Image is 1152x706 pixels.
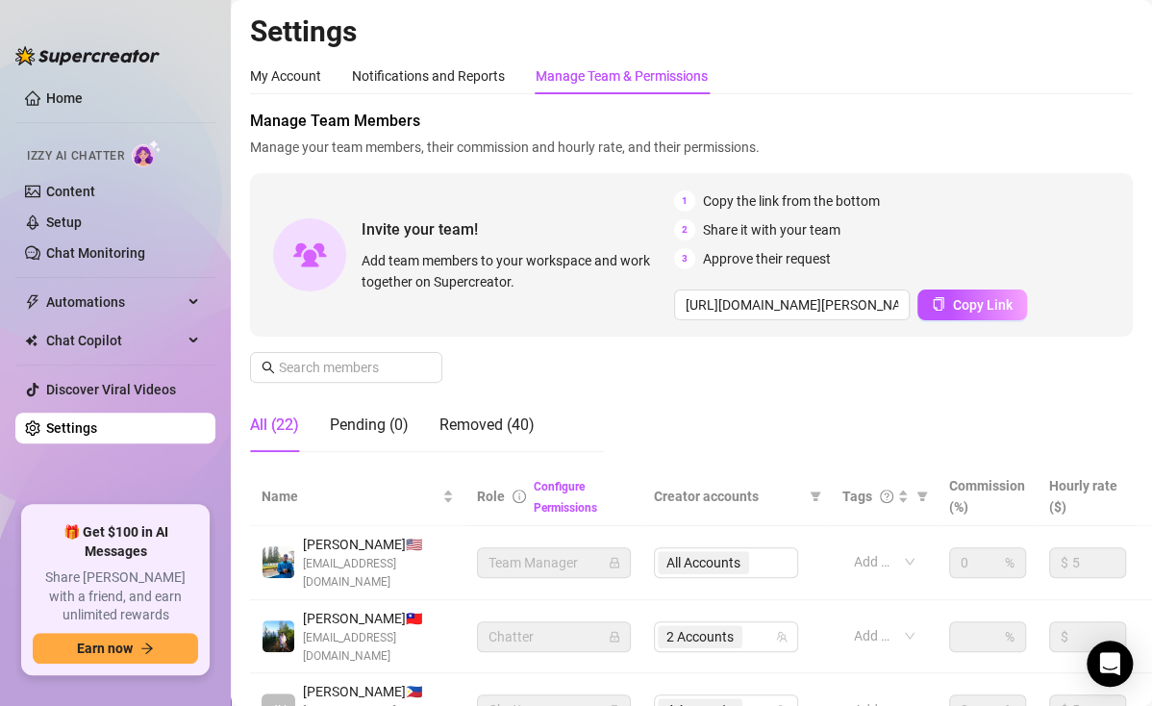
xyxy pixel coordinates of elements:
div: My Account [250,65,321,87]
span: filter [913,482,932,511]
span: lock [609,557,620,568]
span: 2 [674,219,695,240]
span: lock [609,631,620,643]
button: Earn nowarrow-right [33,633,198,664]
span: 🎁 Get $100 in AI Messages [33,523,198,561]
span: [PERSON_NAME] 🇺🇸 [303,534,454,555]
div: Manage Team & Permissions [536,65,708,87]
span: [PERSON_NAME] 🇹🇼 [303,608,454,629]
span: Izzy AI Chatter [27,147,124,165]
a: Discover Viral Videos [46,382,176,397]
span: filter [806,482,825,511]
span: Name [262,486,438,507]
a: Setup [46,214,82,230]
span: search [262,361,275,374]
img: Chat Copilot [25,334,38,347]
span: Share it with your team [703,219,840,240]
span: 2 Accounts [666,626,734,647]
span: 3 [674,248,695,269]
th: Name [250,467,465,526]
span: Chatter [488,622,619,651]
span: 1 [674,190,695,212]
span: Approve their request [703,248,831,269]
img: Jero Justalero [263,620,294,652]
a: Chat Monitoring [46,245,145,261]
a: Settings [46,420,97,436]
span: thunderbolt [25,294,40,310]
input: Search members [279,357,415,378]
a: Content [46,184,95,199]
span: Manage Team Members [250,110,1133,133]
img: logo-BBDzfeDw.svg [15,46,160,65]
span: question-circle [880,490,893,503]
span: copy [932,297,945,311]
th: Hourly rate ($) [1038,467,1138,526]
span: info-circle [513,490,526,503]
div: Removed (40) [439,414,535,437]
h2: Settings [250,13,1133,50]
span: filter [810,491,821,502]
span: Share [PERSON_NAME] with a friend, and earn unlimited rewards [33,568,198,625]
span: Chat Copilot [46,325,183,356]
span: Manage your team members, their commission and hourly rate, and their permissions. [250,137,1133,158]
span: [PERSON_NAME] 🇵🇭 [303,681,454,702]
span: Automations [46,287,183,317]
div: Notifications and Reports [352,65,505,87]
th: Commission (%) [938,467,1038,526]
span: arrow-right [140,642,154,655]
img: AI Chatter [132,139,162,167]
div: Open Intercom Messenger [1087,641,1133,687]
span: Creator accounts [654,486,802,507]
span: 2 Accounts [658,625,742,648]
div: Pending (0) [330,414,409,437]
span: Copy Link [953,297,1013,313]
span: Invite your team! [362,217,674,241]
span: team [776,631,788,643]
span: [EMAIL_ADDRESS][DOMAIN_NAME] [303,555,454,592]
span: Copy the link from the bottom [703,190,880,212]
div: All (22) [250,414,299,437]
span: Team Manager [488,548,619,577]
button: Copy Link [917,290,1027,320]
a: Configure Permissions [534,480,597,515]
span: [EMAIL_ADDRESS][DOMAIN_NAME] [303,629,454,666]
span: Add team members to your workspace and work together on Supercreator. [362,250,666,292]
span: Role [477,489,505,504]
span: Tags [842,486,872,507]
img: Emad Ataei [263,546,294,578]
a: Home [46,90,83,106]
span: Earn now [77,641,133,656]
span: filter [916,491,928,502]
